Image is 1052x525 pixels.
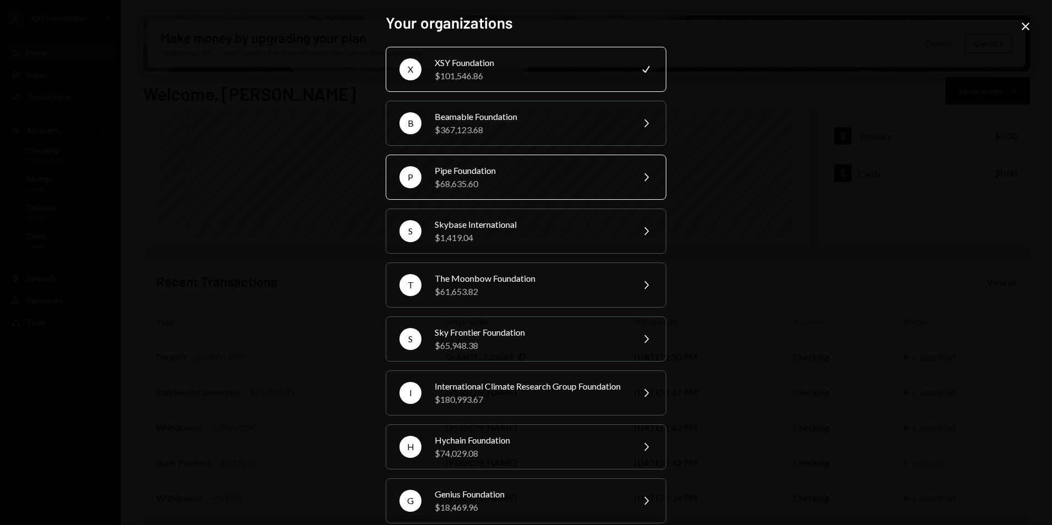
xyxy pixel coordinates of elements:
div: $1,419.04 [435,231,626,244]
button: XXSY Foundation$101,546.86 [386,47,666,92]
button: TThe Moonbow Foundation$61,653.82 [386,262,666,308]
h2: Your organizations [386,12,666,34]
div: Beamable Foundation [435,110,626,123]
div: $68,635.60 [435,177,626,190]
div: P [399,166,421,188]
div: $65,948.38 [435,339,626,352]
div: Hychain Foundation [435,434,626,447]
button: GGenius Foundation$18,469.96 [386,478,666,523]
div: Genius Foundation [435,488,626,501]
div: S [399,220,421,242]
div: T [399,274,421,296]
div: $74,029.08 [435,447,626,460]
div: $367,123.68 [435,123,626,136]
div: $18,469.96 [435,501,626,514]
div: H [399,436,421,458]
div: $101,546.86 [435,69,626,83]
div: Sky Frontier Foundation [435,326,626,339]
button: SSky Frontier Foundation$65,948.38 [386,316,666,362]
div: B [399,112,421,134]
button: BBeamable Foundation$367,123.68 [386,101,666,146]
button: IInternational Climate Research Group Foundation$180,993.67 [386,370,666,415]
div: G [399,490,421,512]
div: International Climate Research Group Foundation [435,380,626,393]
div: I [399,382,421,404]
div: $180,993.67 [435,393,626,406]
button: SSkybase International$1,419.04 [386,209,666,254]
div: The Moonbow Foundation [435,272,626,285]
button: HHychain Foundation$74,029.08 [386,424,666,469]
div: X [399,58,421,80]
div: Pipe Foundation [435,164,626,177]
div: $61,653.82 [435,285,626,298]
div: S [399,328,421,350]
div: XSY Foundation [435,56,626,69]
div: Skybase International [435,218,626,231]
button: PPipe Foundation$68,635.60 [386,155,666,200]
